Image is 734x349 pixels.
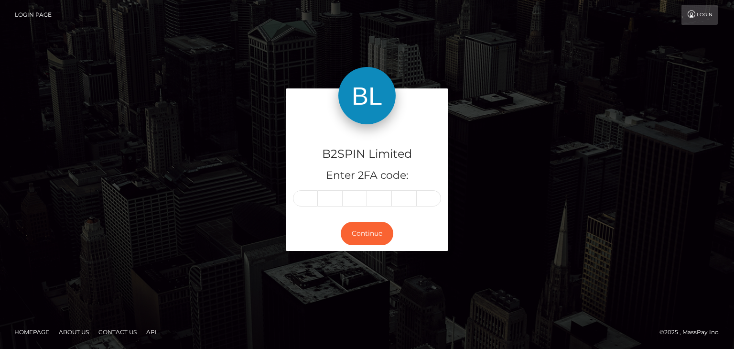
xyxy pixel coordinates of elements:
[681,5,718,25] a: Login
[15,5,52,25] a: Login Page
[55,325,93,339] a: About Us
[341,222,393,245] button: Continue
[142,325,161,339] a: API
[293,168,441,183] h5: Enter 2FA code:
[11,325,53,339] a: Homepage
[95,325,140,339] a: Contact Us
[338,67,396,124] img: B2SPIN Limited
[659,327,727,338] div: © 2025 , MassPay Inc.
[293,146,441,163] h4: B2SPIN Limited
